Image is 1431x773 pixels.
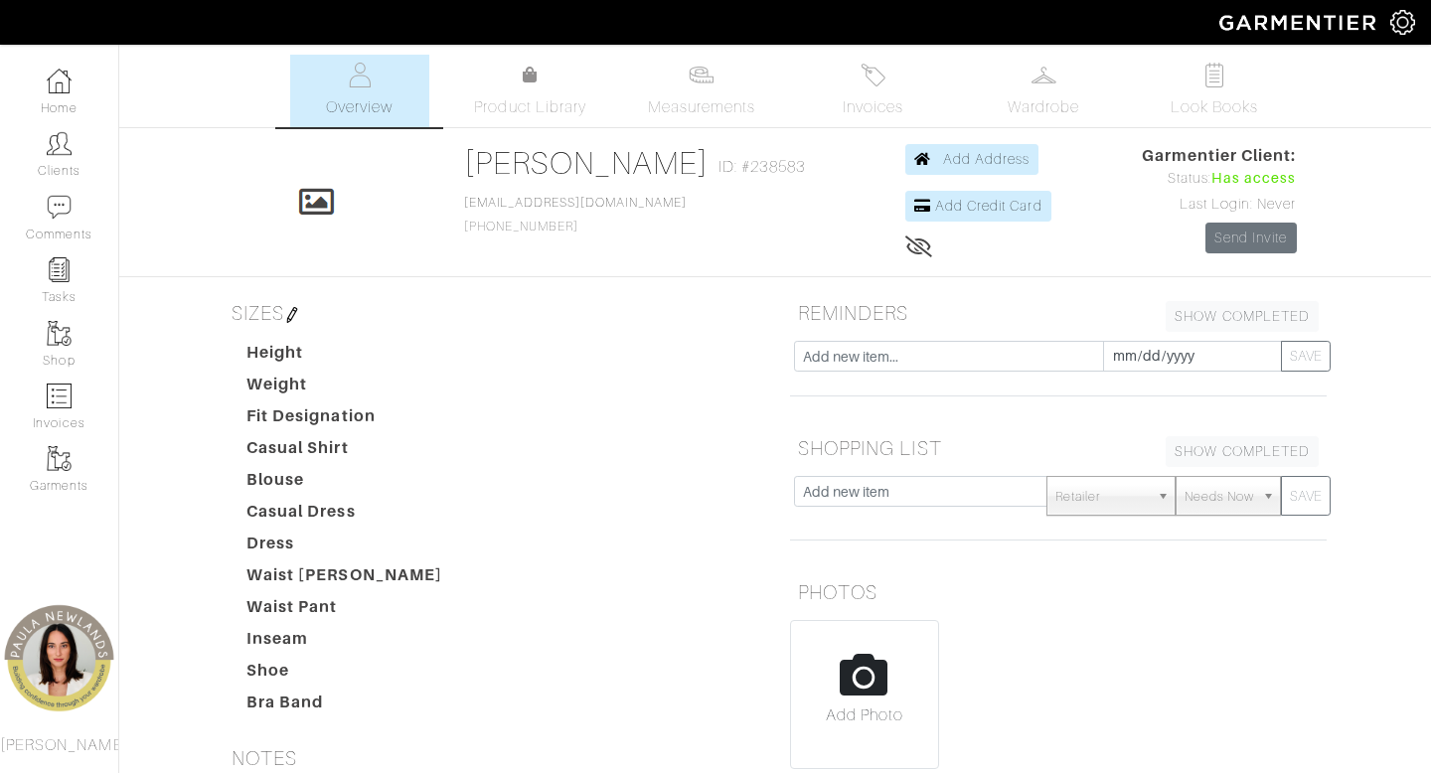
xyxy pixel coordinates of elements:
dt: Waist Pant [232,595,458,627]
dt: Waist [PERSON_NAME] [232,563,458,595]
a: Wardrobe [974,55,1113,127]
img: measurements-466bbee1fd09ba9460f595b01e5d73f9e2bff037440d3c8f018324cb6cdf7a4a.svg [689,63,714,87]
a: Overview [290,55,429,127]
span: [PHONE_NUMBER] [464,196,687,233]
div: Status: [1142,168,1297,190]
img: garments-icon-b7da505a4dc4fd61783c78ac3ca0ef83fa9d6f193b1c9dc38574b1d14d53ca28.png [47,321,72,346]
span: Invoices [843,95,903,119]
span: Look Books [1171,95,1259,119]
dt: Bra Band [232,691,458,722]
span: Add Address [943,151,1031,167]
span: Needs Now [1185,477,1254,517]
span: ID: #238583 [718,155,805,179]
a: Invoices [803,55,942,127]
dt: Casual Shirt [232,436,458,468]
a: Add Address [905,144,1039,175]
input: Add new item... [794,341,1104,372]
span: Garmentier Client: [1142,144,1297,168]
h5: REMINDERS [790,293,1327,333]
input: Add new item [794,476,1047,507]
span: Wardrobe [1008,95,1079,119]
dt: Inseam [232,627,458,659]
img: garments-icon-b7da505a4dc4fd61783c78ac3ca0ef83fa9d6f193b1c9dc38574b1d14d53ca28.png [47,446,72,471]
span: Product Library [474,95,586,119]
a: [EMAIL_ADDRESS][DOMAIN_NAME] [464,196,687,210]
img: orders-icon-0abe47150d42831381b5fb84f609e132dff9fe21cb692f30cb5eec754e2cba89.png [47,384,72,408]
span: Add Credit Card [935,198,1042,214]
a: Measurements [632,55,772,127]
dt: Height [232,341,458,373]
button: SAVE [1281,476,1331,516]
span: Retailer [1055,477,1149,517]
h5: PHOTOS [790,572,1327,612]
img: wardrobe-487a4870c1b7c33e795ec22d11cfc2ed9d08956e64fb3008fe2437562e282088.svg [1032,63,1056,87]
span: Overview [326,95,393,119]
img: clients-icon-6bae9207a08558b7cb47a8932f037763ab4055f8c8b6bfacd5dc20c3e0201464.png [47,131,72,156]
img: orders-27d20c2124de7fd6de4e0e44c1d41de31381a507db9b33961299e4e07d508b8c.svg [861,63,885,87]
span: Has access [1211,168,1297,190]
dt: Fit Designation [232,404,458,436]
dt: Casual Dress [232,500,458,532]
dt: Blouse [232,468,458,500]
img: comment-icon-a0a6a9ef722e966f86d9cbdc48e553b5cf19dbc54f86b18d962a5391bc8f6eb6.png [47,195,72,220]
dt: Weight [232,373,458,404]
dt: Dress [232,532,458,563]
a: Product Library [461,64,600,119]
a: Look Books [1145,55,1284,127]
img: todo-9ac3debb85659649dc8f770b8b6100bb5dab4b48dedcbae339e5042a72dfd3cc.svg [1202,63,1227,87]
a: SHOW COMPLETED [1166,436,1319,467]
div: Last Login: Never [1142,194,1297,216]
img: basicinfo-40fd8af6dae0f16599ec9e87c0ef1c0a1fdea2edbe929e3d69a839185d80c458.svg [347,63,372,87]
img: dashboard-icon-dbcd8f5a0b271acd01030246c82b418ddd0df26cd7fceb0bd07c9910d44c42f6.png [47,69,72,93]
img: garmentier-logo-header-white-b43fb05a5012e4ada735d5af1a66efaba907eab6374d6393d1fbf88cb4ef424d.png [1209,5,1390,40]
dt: Shoe [232,659,458,691]
img: pen-cf24a1663064a2ec1b9c1bd2387e9de7a2fa800b781884d57f21acf72779bad2.png [284,307,300,323]
img: reminder-icon-8004d30b9f0a5d33ae49ab947aed9ed385cf756f9e5892f1edd6e32f2345188e.png [47,257,72,282]
h5: SHOPPING LIST [790,428,1327,468]
a: Add Credit Card [905,191,1051,222]
a: SHOW COMPLETED [1166,301,1319,332]
span: Measurements [648,95,756,119]
a: Send Invite [1205,223,1297,253]
h5: SIZES [224,293,760,333]
button: SAVE [1281,341,1331,372]
a: [PERSON_NAME] [464,145,710,181]
img: gear-icon-white-bd11855cb880d31180b6d7d6211b90ccbf57a29d726f0c71d8c61bd08dd39cc2.png [1390,10,1415,35]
